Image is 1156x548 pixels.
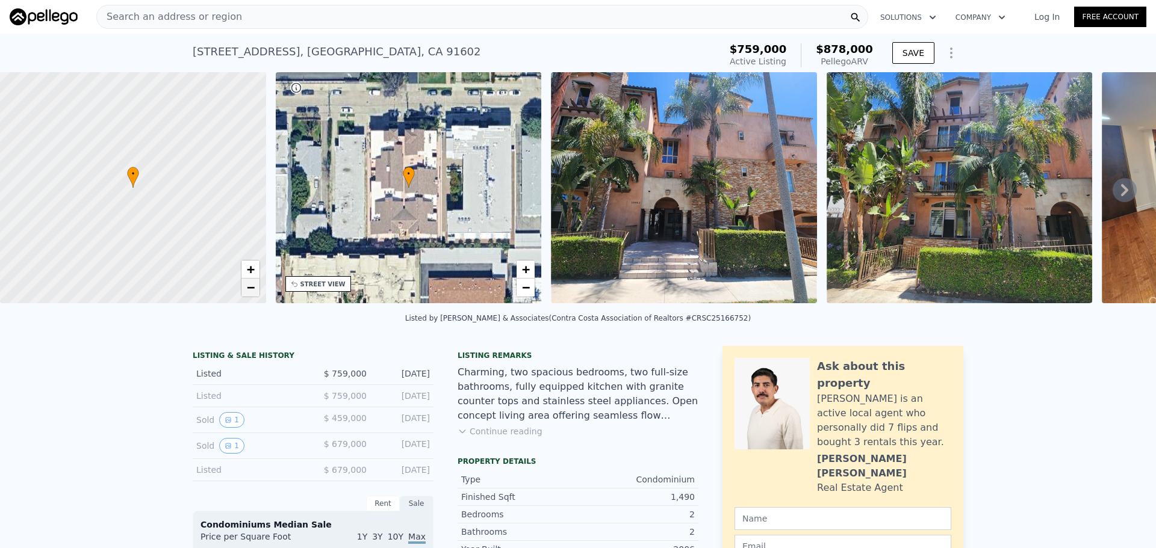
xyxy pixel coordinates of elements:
[403,168,415,179] span: •
[372,532,382,541] span: 3Y
[578,526,695,538] div: 2
[200,519,426,531] div: Condominiums Median Sale
[357,532,367,541] span: 1Y
[817,481,903,495] div: Real Estate Agent
[246,280,254,295] span: −
[892,42,934,64] button: SAVE
[196,412,303,428] div: Sold
[461,508,578,520] div: Bedrooms
[1074,7,1146,27] a: Free Account
[324,439,367,449] span: $ 679,000
[461,491,578,503] div: Finished Sqft
[517,260,535,279] a: Zoom in
[376,412,430,428] div: [DATE]
[817,392,951,449] div: [PERSON_NAME] is an active local agent who personally did 7 flips and bought 3 rentals this year.
[816,43,873,55] span: $878,000
[196,464,303,476] div: Listed
[366,496,400,511] div: Rent
[946,7,1015,28] button: Company
[376,438,430,454] div: [DATE]
[461,526,578,538] div: Bathrooms
[578,473,695,485] div: Condominium
[219,438,244,454] button: View historical data
[871,7,946,28] button: Solutions
[324,413,367,423] span: $ 459,000
[816,55,873,67] div: Pellego ARV
[939,41,963,65] button: Show Options
[578,508,695,520] div: 2
[1020,11,1074,23] a: Log In
[400,496,433,511] div: Sale
[517,279,535,297] a: Zoom out
[458,425,542,437] button: Continue reading
[127,168,139,179] span: •
[196,368,303,380] div: Listed
[376,464,430,476] div: [DATE]
[403,167,415,188] div: •
[730,57,786,66] span: Active Listing
[408,532,426,544] span: Max
[241,279,259,297] a: Zoom out
[193,43,481,60] div: [STREET_ADDRESS] , [GEOGRAPHIC_DATA] , CA 91602
[127,167,139,188] div: •
[458,351,698,360] div: Listing remarks
[324,369,367,378] span: $ 759,000
[522,280,530,295] span: −
[730,43,787,55] span: $759,000
[324,391,367,401] span: $ 759,000
[458,365,698,423] div: Charming, two spacious bedrooms, two full-size bathrooms, fully equipped kitchen with granite cou...
[196,390,303,402] div: Listed
[817,358,951,392] div: Ask about this property
[241,260,259,279] a: Zoom in
[376,368,430,380] div: [DATE]
[817,452,951,481] div: [PERSON_NAME] [PERSON_NAME]
[551,72,817,303] img: Sale: 167354791 Parcel: 54390934
[405,314,751,322] div: Listed by [PERSON_NAME] & Associates (Contra Costa Association of Realtors #CRSC25166752)
[196,438,303,454] div: Sold
[376,390,430,402] div: [DATE]
[827,72,1093,303] img: Sale: 167354791 Parcel: 54390934
[246,262,254,277] span: +
[10,8,78,25] img: Pellego
[461,473,578,485] div: Type
[578,491,695,503] div: 1,490
[193,351,433,363] div: LISTING & SALE HISTORY
[735,507,951,530] input: Name
[388,532,403,541] span: 10Y
[97,10,242,24] span: Search an address or region
[324,465,367,475] span: $ 679,000
[458,457,698,466] div: Property details
[522,262,530,277] span: +
[219,412,244,428] button: View historical data
[300,280,346,289] div: STREET VIEW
